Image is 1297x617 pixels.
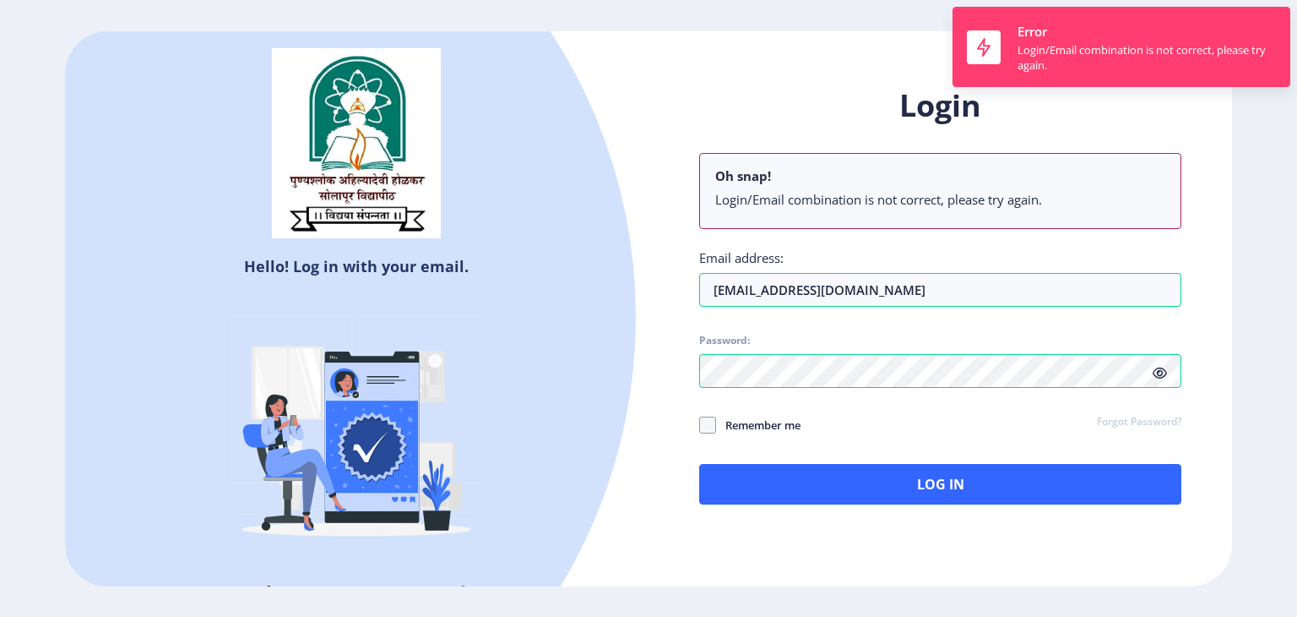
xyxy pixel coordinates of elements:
h1: Login [699,85,1181,126]
button: Log In [699,464,1181,505]
div: Login/Email combination is not correct, please try again. [1018,42,1276,73]
span: Remember me [716,415,800,435]
img: sulogo.png [272,48,441,239]
h5: Don't have an account? [78,579,636,606]
input: Email address [699,273,1181,307]
b: Oh snap! [715,167,771,184]
li: Login/Email combination is not correct, please try again. [715,191,1165,208]
a: Register [426,580,503,605]
label: Email address: [699,249,784,266]
span: Error [1018,23,1047,40]
a: Forgot Password? [1097,415,1181,430]
label: Password: [699,334,750,347]
img: Verified-rafiki.svg [209,283,504,579]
